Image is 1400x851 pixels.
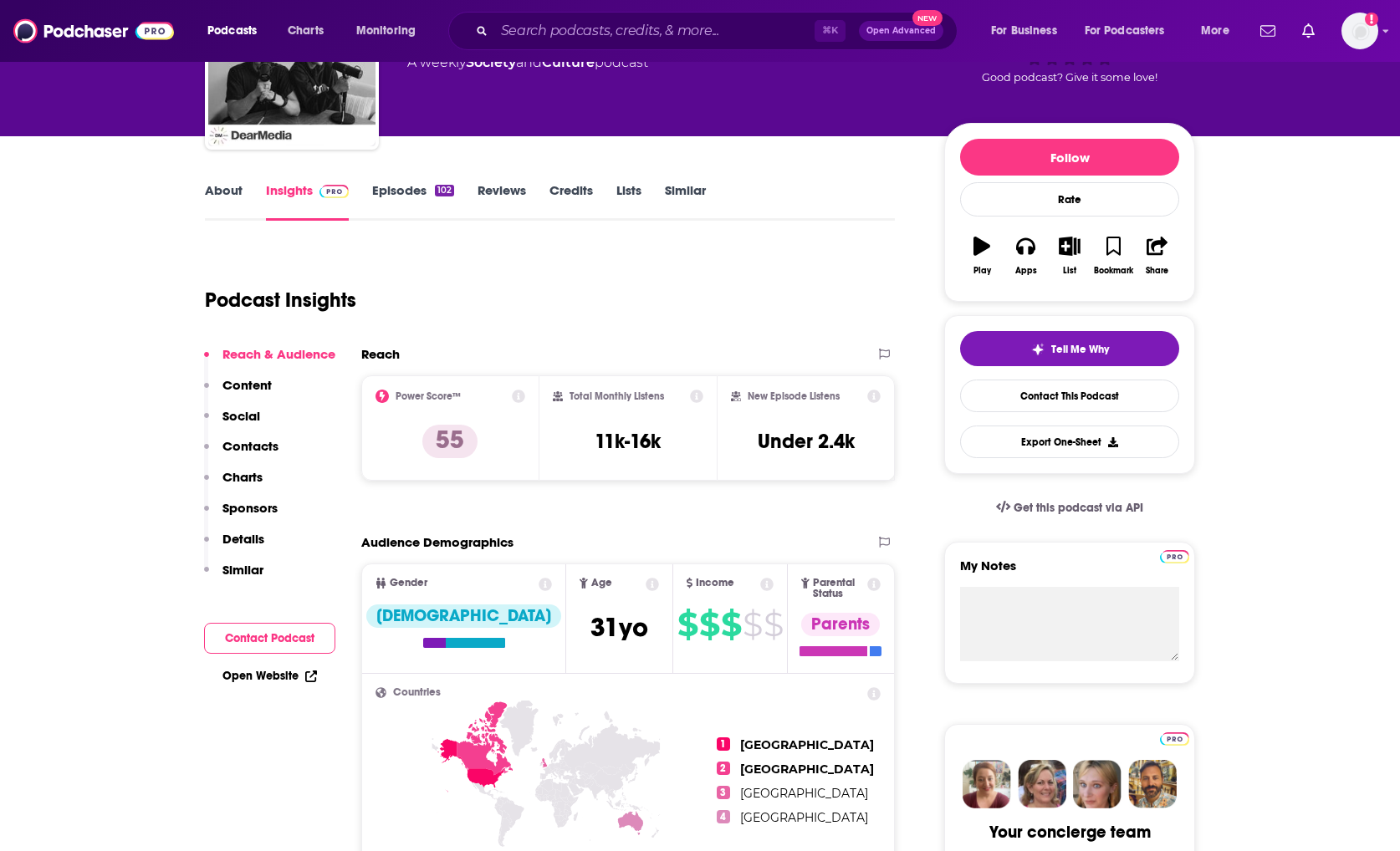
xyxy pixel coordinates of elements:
div: Play [973,266,991,276]
span: [GEOGRAPHIC_DATA] [740,737,874,752]
div: Your concierge team [989,822,1151,843]
span: For Podcasters [1085,19,1165,43]
button: open menu [1074,18,1189,44]
a: Pro website [1160,730,1189,746]
button: Sponsors [204,500,278,531]
a: Credits [549,182,593,221]
a: Society [466,54,516,70]
p: Reach & Audience [222,346,335,362]
span: New [912,10,943,26]
a: Charts [277,18,334,44]
img: Podchaser - Follow, Share and Rate Podcasts [13,15,174,47]
p: Similar [222,562,263,578]
img: Podchaser Pro [1160,550,1189,563]
span: Parental Status [813,578,865,599]
p: Details [222,531,264,547]
p: Content [222,377,272,393]
button: Show profile menu [1341,13,1378,49]
button: Play [960,226,1004,286]
svg: Add a profile image [1365,13,1378,26]
a: InsightsPodchaser Pro [266,182,349,221]
h1: Podcast Insights [205,288,356,313]
a: About [205,182,243,221]
button: Follow [960,139,1179,176]
span: For Business [991,19,1057,43]
div: 102 [435,185,454,196]
button: Reach & Audience [204,346,335,377]
button: Social [204,408,260,439]
div: [DEMOGRAPHIC_DATA] [366,604,561,628]
button: open menu [1189,18,1250,44]
button: Contact Podcast [204,623,335,654]
span: Age [591,578,612,589]
h2: Total Monthly Listens [570,390,664,402]
span: Logged in as ehladik [1341,13,1378,49]
span: 2 [717,762,730,775]
div: A weekly podcast [407,53,648,73]
button: Details [204,531,264,562]
button: open menu [345,18,437,44]
a: Contact This Podcast [960,380,1179,412]
div: Rate [960,182,1179,217]
span: 1 [717,737,730,751]
img: User Profile [1341,13,1378,49]
span: Income [696,578,734,589]
span: Gender [390,578,427,589]
div: List [1063,266,1076,276]
img: Barbara Profile [1018,760,1066,808]
h3: Under 2.4k [758,429,855,454]
img: Sydney Profile [963,760,1011,808]
h2: New Episode Listens [748,390,840,402]
input: Search podcasts, credits, & more... [494,18,815,44]
button: Open AdvancedNew [859,21,943,41]
p: Charts [222,469,263,485]
p: Contacts [222,438,278,454]
span: Podcasts [207,19,257,43]
button: Export One-Sheet [960,425,1179,458]
span: $ [743,611,762,638]
h2: Audience Demographics [361,534,514,550]
h3: 11k-16k [595,429,661,454]
span: Charts [288,19,324,43]
span: [GEOGRAPHIC_DATA] [740,786,868,801]
p: Social [222,408,260,424]
div: Share [1146,266,1168,276]
span: [GEOGRAPHIC_DATA] [740,810,868,825]
button: List [1048,226,1091,286]
img: tell me why sparkle [1031,343,1045,356]
button: Share [1136,226,1179,286]
button: open menu [979,18,1078,44]
img: Jules Profile [1073,760,1122,808]
p: Sponsors [222,500,278,516]
button: Charts [204,469,263,500]
span: Countries [393,687,441,698]
a: Lists [616,182,641,221]
p: 55 [422,425,478,458]
button: Contacts [204,438,278,469]
button: Apps [1004,226,1047,286]
span: Good podcast? Give it some love! [982,71,1157,84]
a: Show notifications dropdown [1295,17,1321,45]
a: Similar [665,182,706,221]
a: Pro website [1160,548,1189,563]
span: Monitoring [356,19,416,43]
a: Episodes102 [372,182,454,221]
span: ⌘ K [815,20,846,42]
span: $ [677,611,697,638]
button: open menu [196,18,278,44]
span: Get this podcast via API [1014,501,1143,515]
h2: Reach [361,346,400,362]
button: Similar [204,562,263,593]
span: $ [764,611,783,638]
a: Reviews [478,182,526,221]
button: Content [204,377,272,408]
span: 31 yo [590,611,648,644]
div: Parents [801,613,880,636]
a: Open Website [222,669,317,683]
span: Tell Me Why [1051,343,1109,356]
label: My Notes [960,558,1179,587]
span: 4 [717,810,730,823]
a: Show notifications dropdown [1254,17,1282,45]
span: More [1201,19,1229,43]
